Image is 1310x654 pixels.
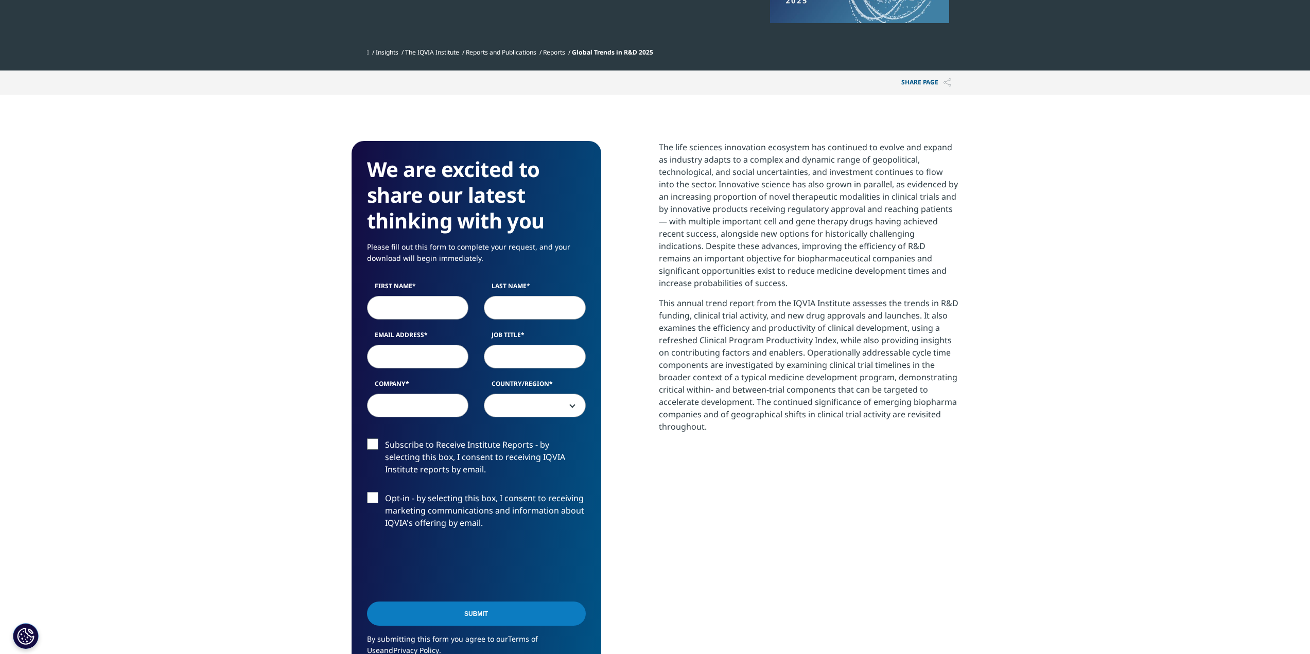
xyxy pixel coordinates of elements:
[572,48,653,57] span: Global Trends in R&D 2025
[13,623,39,649] button: Cookies Settings
[367,379,469,394] label: Company
[367,492,586,535] label: Opt-in - by selecting this box, I consent to receiving marketing communications and information a...
[484,330,586,345] label: Job Title
[484,379,586,394] label: Country/Region
[367,545,523,586] iframe: reCAPTCHA
[894,70,959,95] button: Share PAGEShare PAGE
[367,438,586,481] label: Subscribe to Receive Institute Reports - by selecting this box, I consent to receiving IQVIA Inst...
[367,330,469,345] label: Email Address
[484,281,586,296] label: Last Name
[543,48,565,57] a: Reports
[944,78,951,87] img: Share PAGE
[405,48,459,57] a: The IQVIA Institute
[376,48,398,57] a: Insights
[367,602,586,626] input: Submit
[659,141,959,297] p: The life sciences innovation ecosystem has continued to evolve and expand as industry adapts to a...
[367,241,586,272] p: Please fill out this form to complete your request, and your download will begin immediately.
[894,70,959,95] p: Share PAGE
[659,297,959,440] p: This annual trend report from the IQVIA Institute assesses the trends in R&D funding, clinical tr...
[466,48,536,57] a: Reports and Publications
[367,281,469,296] label: First Name
[367,156,586,234] h3: We are excited to share our latest thinking with you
